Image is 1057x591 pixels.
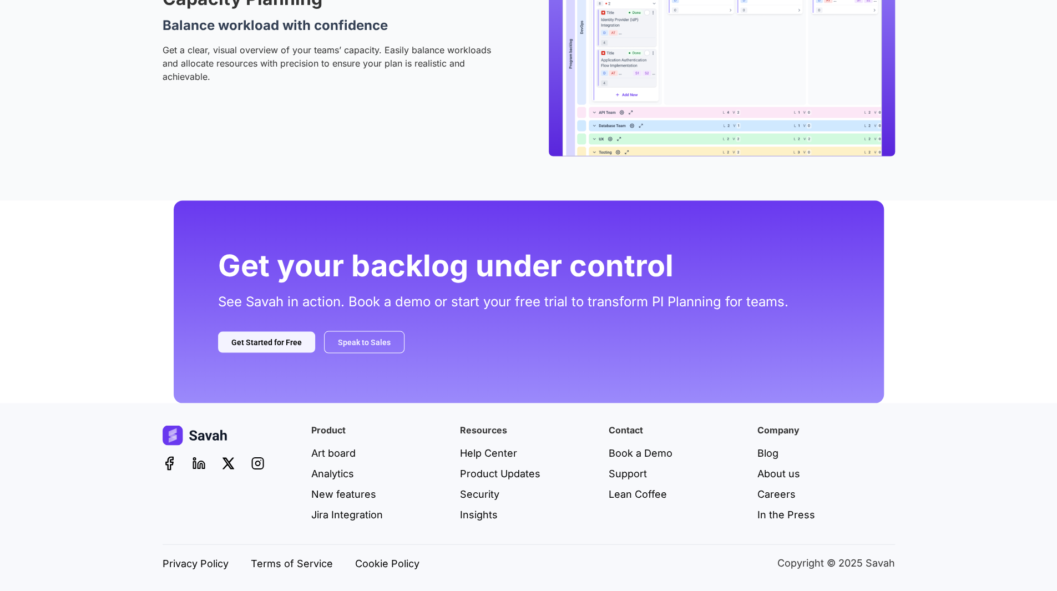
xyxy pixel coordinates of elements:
span: Careers [757,486,796,501]
span: Analytics [311,466,354,481]
a: Terms of Service [251,555,333,570]
h4: Resources [460,425,598,434]
a: Get Started for Free [218,331,315,352]
span: Help Center [460,445,517,460]
span: Blog [757,445,778,460]
a: Product Updates [460,466,598,481]
span: Support [609,466,647,481]
a: Privacy Policy [163,555,229,570]
a: New features [311,486,449,501]
span: Product Updates [460,466,540,481]
span: Speak to Sales [338,338,391,346]
h4: Product [311,425,449,434]
a: In the Press [757,507,895,522]
iframe: Chat Widget [1002,538,1057,591]
p: Get a clear, visual overview of your teams’ capacity. Easily balance workloads and allocate resou... [163,43,494,83]
span: In the Press [757,507,815,522]
a: Analytics [311,466,449,481]
h4: Contact [609,425,746,434]
span: Cookie Policy [355,555,419,570]
h2: Get your backlog under control [218,250,839,280]
span: Jira Integration [311,507,383,522]
span: Insights [460,507,498,522]
a: Art board [311,445,449,460]
a: Careers [757,486,895,501]
a: Book a Demo [609,445,746,460]
a: Insights [460,507,598,522]
span: Book a Demo [609,445,672,460]
span: About us [757,466,800,481]
span: Art board [311,445,356,460]
span: Security [460,486,499,501]
a: Support [609,466,746,481]
a: Speak to Sales [324,331,404,353]
a: About us [757,466,895,481]
span: New features [311,486,376,501]
h4: Company [757,425,895,434]
a: Security [460,486,598,501]
a: Help Center [460,445,598,460]
p: Copyright © 2025 Savah [777,558,895,568]
a: Jira Integration [311,507,449,522]
span: Get Started for Free [231,338,302,346]
span: Lean Coffee [609,486,667,501]
h4: Balance workload with confidence [163,19,494,32]
p: See Savah in action. Book a demo or start your free trial to transform PI Planning for teams. [218,291,839,311]
a: Lean Coffee [609,486,746,501]
a: Blog [757,445,895,460]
